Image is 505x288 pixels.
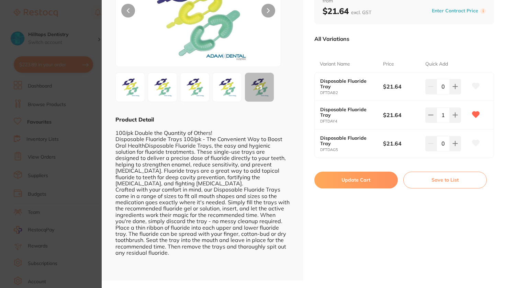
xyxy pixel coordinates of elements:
[115,116,154,123] b: Product Detail
[245,73,274,102] div: + 1
[480,8,486,14] label: i
[351,9,371,15] span: excl. GST
[245,72,274,102] button: +1
[383,61,394,68] p: Price
[320,135,377,146] b: Disposable Fluoride Tray
[215,75,239,100] img: QjIuanBn
[314,35,349,42] p: All Variations
[182,75,207,100] img: WTQuanBn
[383,140,421,147] b: $21.64
[320,91,383,95] small: DFTDAB2
[118,75,143,100] img: QjIuanBn
[320,119,383,124] small: DFTDAY4
[320,107,377,118] b: Disposable Fluoride Tray
[403,172,487,188] button: Save to List
[150,75,175,100] img: RzUuanBn
[383,83,421,90] b: $21.64
[320,78,377,89] b: Disposable Fluoride Tray
[430,8,480,14] button: Enter Contract Price
[383,111,421,119] b: $21.64
[320,148,383,152] small: DFTDAG5
[320,61,350,68] p: Variant Name
[425,61,448,68] p: Quick Add
[314,172,398,188] button: Update Cart
[323,6,371,16] b: $21.64
[115,123,290,275] div: 100/pk Double the Quantity of Others! Disposable Fluoride Trays 100/pk - The Convenient Way to Bo...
